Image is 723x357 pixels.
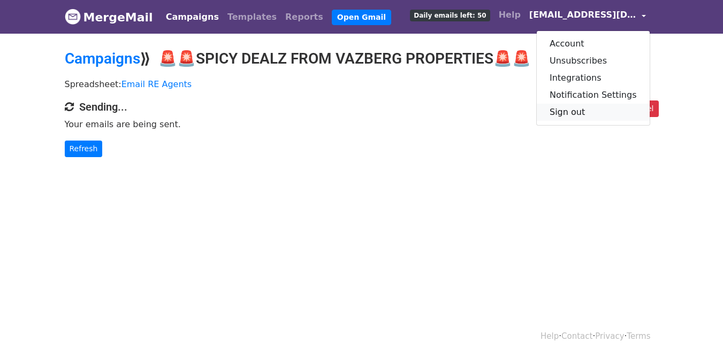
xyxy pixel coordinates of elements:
span: Daily emails left: 50 [410,10,490,21]
a: Terms [627,331,650,341]
img: MergeMail logo [65,9,81,25]
a: Help [541,331,559,341]
h4: Sending... [65,100,659,113]
h2: ⟫ 🚨🚨SPICY DEALZ FROM VAZBERG PROPERTIES🚨🚨 [65,50,659,68]
a: Campaigns [65,50,140,67]
a: Integrations [537,69,650,87]
a: Sign out [537,104,650,121]
a: MergeMail [65,6,153,28]
a: Templates [223,6,281,28]
div: [EMAIL_ADDRESS][DOMAIN_NAME] [536,30,650,126]
a: Notification Settings [537,87,650,104]
a: Account [537,35,650,52]
iframe: Chat Widget [669,306,723,357]
a: Refresh [65,141,103,157]
a: Open Gmail [332,10,391,25]
a: Daily emails left: 50 [406,4,494,26]
a: Email RE Agents [121,79,192,89]
p: Your emails are being sent. [65,119,659,130]
a: Reports [281,6,328,28]
span: [EMAIL_ADDRESS][DOMAIN_NAME] [529,9,636,21]
a: Privacy [595,331,624,341]
a: Unsubscribes [537,52,650,69]
a: Campaigns [162,6,223,28]
a: [EMAIL_ADDRESS][DOMAIN_NAME] [525,4,650,29]
a: Contact [561,331,592,341]
a: Help [494,4,525,26]
p: Spreadsheet: [65,79,659,90]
